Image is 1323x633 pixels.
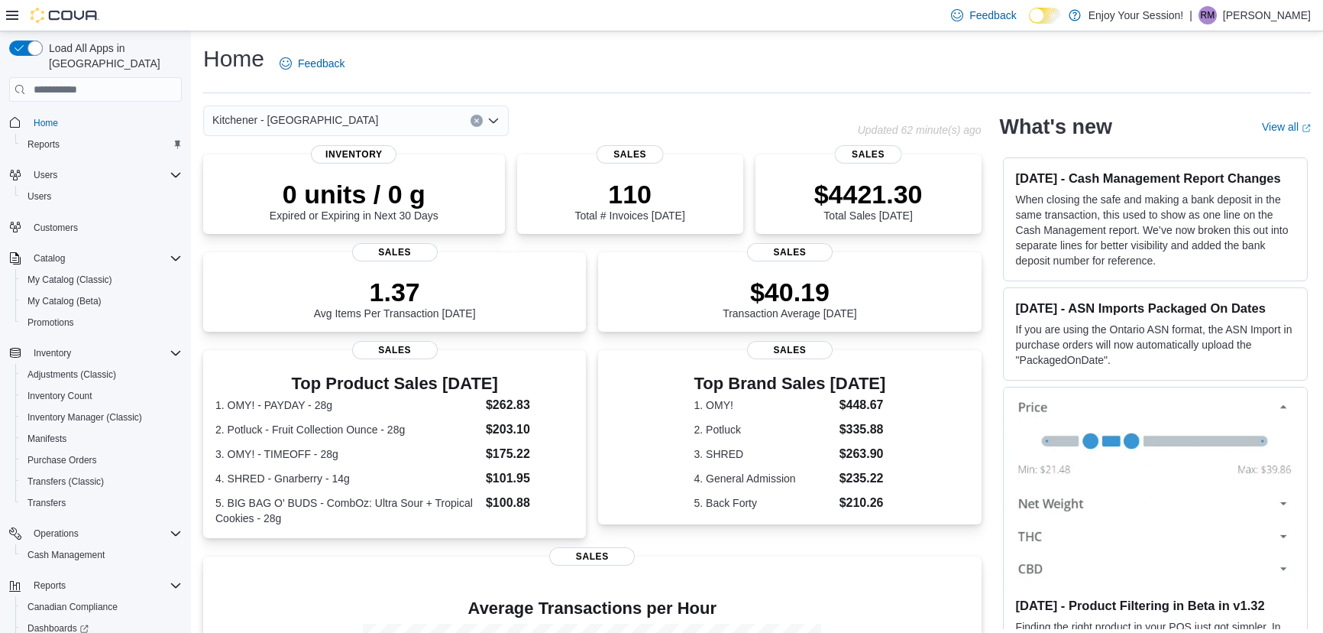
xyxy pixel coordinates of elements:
span: Adjustments (Classic) [21,365,182,384]
svg: External link [1302,124,1311,133]
button: Inventory [27,344,77,362]
dd: $203.10 [486,420,574,439]
a: Canadian Compliance [21,598,124,616]
span: Inventory [311,145,396,164]
dt: 5. BIG BAG O' BUDS - CombOz: Ultra Sour + Tropical Cookies - 28g [215,495,480,526]
button: Cash Management [15,544,188,566]
dd: $263.90 [839,445,886,463]
dt: 1. OMY! - PAYDAY - 28g [215,398,480,413]
dd: $100.88 [486,494,574,512]
h2: What's new [1000,115,1112,139]
button: Users [3,164,188,186]
span: Sales [352,341,438,359]
a: Home [27,114,64,132]
button: Users [15,186,188,207]
button: Inventory [3,342,188,364]
button: Transfers (Classic) [15,471,188,492]
a: Feedback [273,48,351,79]
span: Feedback [969,8,1016,23]
button: Inventory Manager (Classic) [15,407,188,428]
button: Reports [15,134,188,155]
span: Transfers [27,497,66,509]
span: Promotions [21,313,182,332]
div: Expired or Expiring in Next 30 Days [270,179,438,222]
dd: $235.22 [839,469,886,488]
button: Inventory Count [15,385,188,407]
button: My Catalog (Beta) [15,291,188,312]
span: My Catalog (Classic) [21,271,182,289]
span: Purchase Orders [27,454,97,466]
span: Cash Management [27,549,105,561]
p: $40.19 [723,277,857,307]
a: Transfers [21,494,72,512]
a: Promotions [21,313,80,332]
span: Feedback [298,56,344,71]
p: [PERSON_NAME] [1223,6,1311,24]
button: Home [3,111,188,133]
a: Inventory Manager (Classic) [21,408,148,427]
h4: Average Transactions per Hour [215,599,969,618]
h3: [DATE] - Cash Management Report Changes [1016,170,1295,186]
p: If you are using the Ontario ASN format, the ASN Import in purchase orders will now automatically... [1016,322,1295,368]
span: Catalog [27,249,182,268]
span: Operations [34,527,79,540]
span: Customers [34,222,78,234]
button: Reports [27,576,72,595]
a: My Catalog (Beta) [21,292,108,310]
span: Manifests [27,433,66,445]
span: Transfers (Classic) [21,472,182,491]
a: Reports [21,135,66,154]
span: Manifests [21,430,182,448]
button: Open list of options [487,115,500,127]
a: Customers [27,219,84,237]
a: Adjustments (Classic) [21,365,122,384]
p: $4421.30 [814,179,923,209]
h3: Top Product Sales [DATE] [215,375,574,393]
span: Sales [549,547,635,566]
span: Inventory Manager (Classic) [21,408,182,427]
span: Transfers [21,494,182,512]
span: Cash Management [21,546,182,564]
span: Promotions [27,316,74,329]
span: Canadian Compliance [21,598,182,616]
button: Customers [3,216,188,239]
div: Rahil Mansuri [1198,6,1217,24]
span: My Catalog (Beta) [21,292,182,310]
h1: Home [203,44,264,74]
dt: 4. SHRED - Gnarberry - 14g [215,471,480,486]
span: My Catalog (Beta) [27,295,102,307]
span: Inventory [27,344,182,362]
span: Inventory Count [21,387,182,405]
span: Home [34,117,58,129]
h3: [DATE] - ASN Imports Packaged On Dates [1016,300,1295,316]
a: Cash Management [21,546,111,564]
span: Users [21,187,182,206]
span: Transfers (Classic) [27,476,104,488]
p: 0 units / 0 g [270,179,438,209]
a: Manifests [21,430,73,448]
p: When closing the safe and making a bank deposit in the same transaction, this used to show as one... [1016,192,1295,268]
p: 110 [574,179,684,209]
button: Catalog [27,249,71,268]
span: Home [27,112,182,131]
a: Users [21,187,57,206]
button: Adjustments (Classic) [15,364,188,385]
button: Catalog [3,248,188,269]
span: Reports [27,138,60,151]
dd: $262.83 [486,396,574,414]
button: Manifests [15,428,188,450]
dt: 1. OMY! [694,398,833,413]
span: Inventory Count [27,390,92,402]
p: 1.37 [314,277,476,307]
dt: 4. General Admission [694,471,833,486]
span: Sales [352,243,438,261]
h3: [DATE] - Product Filtering in Beta in v1.32 [1016,598,1295,613]
a: My Catalog (Classic) [21,271,118,289]
h3: Top Brand Sales [DATE] [694,375,886,393]
button: Clear input [471,115,483,127]
p: | [1189,6,1192,24]
span: Reports [27,576,182,595]
dd: $210.26 [839,494,886,512]
a: Transfers (Classic) [21,472,110,491]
